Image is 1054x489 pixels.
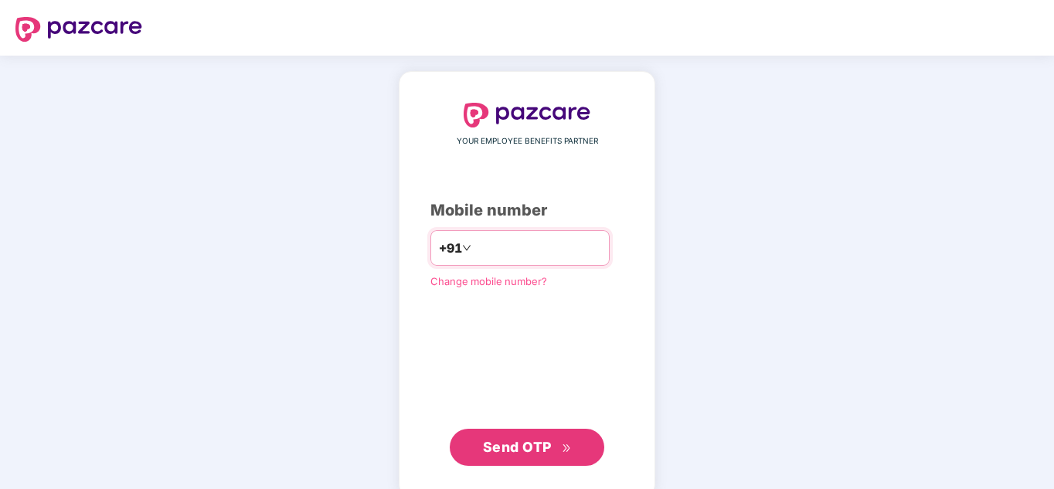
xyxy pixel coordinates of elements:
span: Send OTP [483,439,552,455]
img: logo [464,103,590,127]
img: logo [15,17,142,42]
a: Change mobile number? [430,275,547,287]
div: Mobile number [430,199,624,222]
button: Send OTPdouble-right [450,429,604,466]
span: double-right [562,443,572,453]
span: YOUR EMPLOYEE BENEFITS PARTNER [457,135,598,148]
span: down [462,243,471,253]
span: +91 [439,239,462,258]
